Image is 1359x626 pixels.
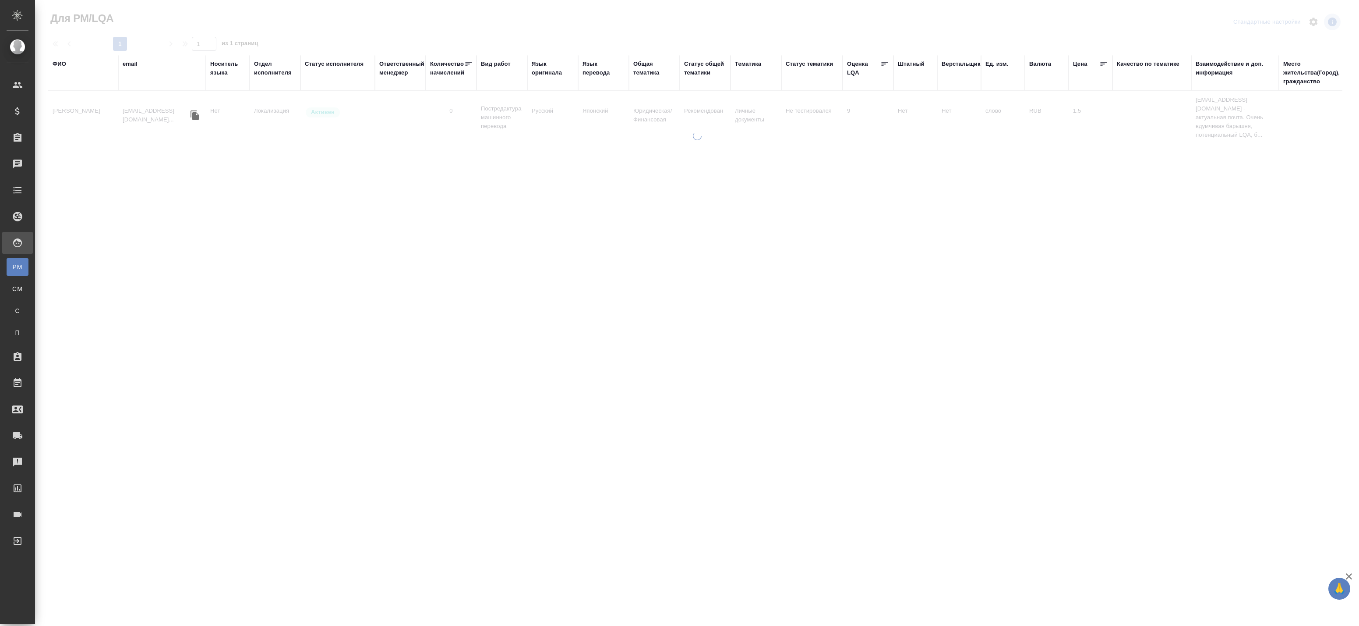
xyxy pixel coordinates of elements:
[210,60,245,77] div: Носитель языка
[1332,580,1347,598] span: 🙏
[684,60,726,77] div: Статус общей тематики
[7,324,28,341] a: П
[188,109,201,122] button: Скопировать
[582,60,625,77] div: Язык перевода
[1029,60,1051,68] div: Валюта
[11,328,24,337] span: П
[942,60,981,68] div: Верстальщик
[481,60,511,68] div: Вид работ
[898,60,925,68] div: Штатный
[1117,60,1179,68] div: Качество по тематике
[379,60,424,77] div: Ответственный менеджер
[985,60,1009,68] div: Ед. изм.
[1328,578,1350,600] button: 🙏
[633,60,675,77] div: Общая тематика
[11,263,24,271] span: PM
[7,302,28,320] a: С
[254,60,296,77] div: Отдел исполнителя
[735,60,761,68] div: Тематика
[786,60,833,68] div: Статус тематики
[847,60,880,77] div: Оценка LQA
[53,60,66,68] div: ФИО
[11,306,24,315] span: С
[1283,60,1353,86] div: Место жительства(Город), гражданство
[1073,60,1087,68] div: Цена
[430,60,464,77] div: Количество начислений
[123,60,138,68] div: email
[1196,60,1274,77] div: Взаимодействие и доп. информация
[7,258,28,276] a: PM
[11,285,24,293] span: CM
[532,60,574,77] div: Язык оригинала
[7,280,28,298] a: CM
[305,60,364,68] div: Статус исполнителя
